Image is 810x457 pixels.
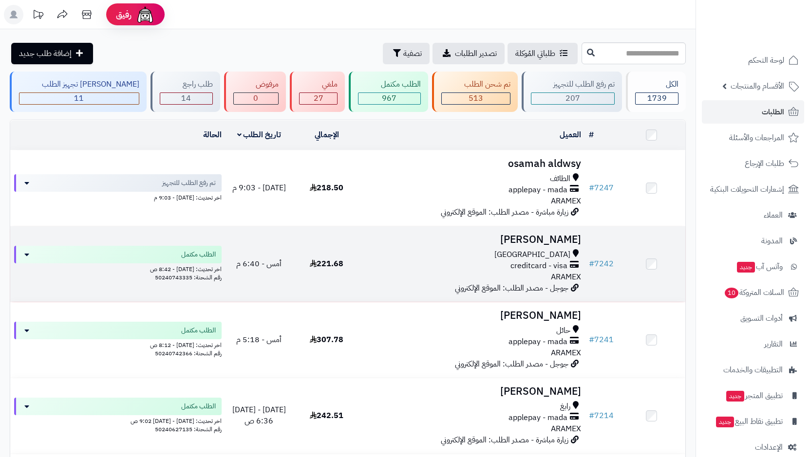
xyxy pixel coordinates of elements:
[299,79,338,90] div: ملغي
[737,262,755,273] span: جديد
[589,258,614,270] a: #7242
[155,273,222,282] span: رقم الشحنة: 50240743335
[203,129,222,141] a: الحالة
[14,263,222,274] div: اخر تحديث: [DATE] - 8:42 ص
[455,48,497,59] span: تصدير الطلبات
[702,332,804,356] a: التقارير
[310,182,343,194] span: 218.50
[702,384,804,407] a: تطبيق المتجرجديد
[288,72,347,112] a: ملغي 27
[233,79,279,90] div: مرفوض
[510,260,567,272] span: creditcard - visa
[300,93,337,104] div: 27
[181,402,216,411] span: الطلب مكتمل
[403,48,422,59] span: تصفية
[589,182,594,194] span: #
[310,258,343,270] span: 221.68
[702,178,804,201] a: إشعارات التحويلات البنكية
[364,386,582,397] h3: [PERSON_NAME]
[560,129,581,141] a: العميل
[635,79,678,90] div: الكل
[716,417,734,427] span: جديد
[725,389,783,402] span: تطبيق المتجر
[550,173,570,184] span: الطائف
[135,5,155,24] img: ai-face.png
[515,48,555,59] span: طلباتي المُوكلة
[430,72,520,112] a: تم شحن الطلب 513
[551,195,581,207] span: ARAMEX
[455,358,568,370] span: جوجل - مصدر الطلب: الموقع الإلكتروني
[589,334,614,346] a: #7241
[736,260,783,274] span: وآتس آب
[647,92,667,104] span: 1739
[364,310,582,321] h3: [PERSON_NAME]
[551,347,581,359] span: ARAMEX
[715,415,783,428] span: تطبيق نقاط البيع
[762,105,784,119] span: الطلبات
[589,410,594,421] span: #
[14,339,222,349] div: اخر تحديث: [DATE] - 8:12 ص
[726,391,744,402] span: جديد
[731,79,784,93] span: الأقسام والمنتجات
[556,325,570,336] span: حائل
[551,423,581,435] span: ARAMEX
[358,79,421,90] div: الطلب مكتمل
[181,92,191,104] span: 14
[589,182,614,194] a: #7247
[433,43,505,64] a: تصدير الطلبات
[702,410,804,433] a: تطبيق نقاط البيعجديد
[551,271,581,283] span: ARAMEX
[740,311,783,325] span: أدوات التسويق
[155,349,222,358] span: رقم الشحنة: 50240742366
[560,401,570,412] span: رابغ
[755,440,783,454] span: الإعدادات
[702,255,804,278] a: وآتس آبجديد
[589,334,594,346] span: #
[314,92,323,104] span: 27
[232,182,286,194] span: [DATE] - 9:03 م
[364,234,582,245] h3: [PERSON_NAME]
[19,48,72,59] span: إضافة طلب جديد
[160,79,213,90] div: طلب راجع
[181,326,216,335] span: الطلب مكتمل
[710,183,784,196] span: إشعارات التحويلات البنكية
[236,258,282,270] span: أمس - 6:40 م
[702,100,804,124] a: الطلبات
[494,249,570,260] span: [GEOGRAPHIC_DATA]
[162,178,216,188] span: تم رفع الطلب للتجهيز
[455,282,568,294] span: جوجل - مصدر الطلب: الموقع الإلكتروني
[236,334,282,346] span: أمس - 5:18 م
[745,157,784,170] span: طلبات الإرجاع
[565,92,580,104] span: 207
[347,72,430,112] a: الطلب مكتمل 967
[702,126,804,149] a: المراجعات والأسئلة
[509,336,567,347] span: applepay - mada
[382,92,396,104] span: 967
[364,158,582,169] h3: osamah aldwsy
[155,425,222,434] span: رقم الشحنة: 50240627135
[702,358,804,382] a: التطبيقات والخدمات
[589,129,594,141] a: #
[764,337,783,351] span: التقارير
[441,79,510,90] div: تم شحن الطلب
[181,250,216,259] span: الطلب مكتمل
[764,208,783,222] span: العملاء
[14,192,222,202] div: اخر تحديث: [DATE] - 9:03 م
[469,92,483,104] span: 513
[14,415,222,425] div: اخر تحديث: [DATE] - [DATE] 9:02 ص
[149,72,222,112] a: طلب راجع 14
[441,434,568,446] span: زيارة مباشرة - مصدر الطلب: الموقع الإلكتروني
[724,287,738,298] span: 10
[744,19,801,40] img: logo-2.png
[520,72,624,112] a: تم رفع الطلب للتجهيز 207
[589,258,594,270] span: #
[310,410,343,421] span: 242.51
[702,152,804,175] a: طلبات الإرجاع
[702,203,804,227] a: العملاء
[508,43,578,64] a: طلباتي المُوكلة
[748,54,784,67] span: لوحة التحكم
[531,93,615,104] div: 207
[116,9,132,20] span: رفيق
[19,93,139,104] div: 11
[509,184,567,196] span: applepay - mada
